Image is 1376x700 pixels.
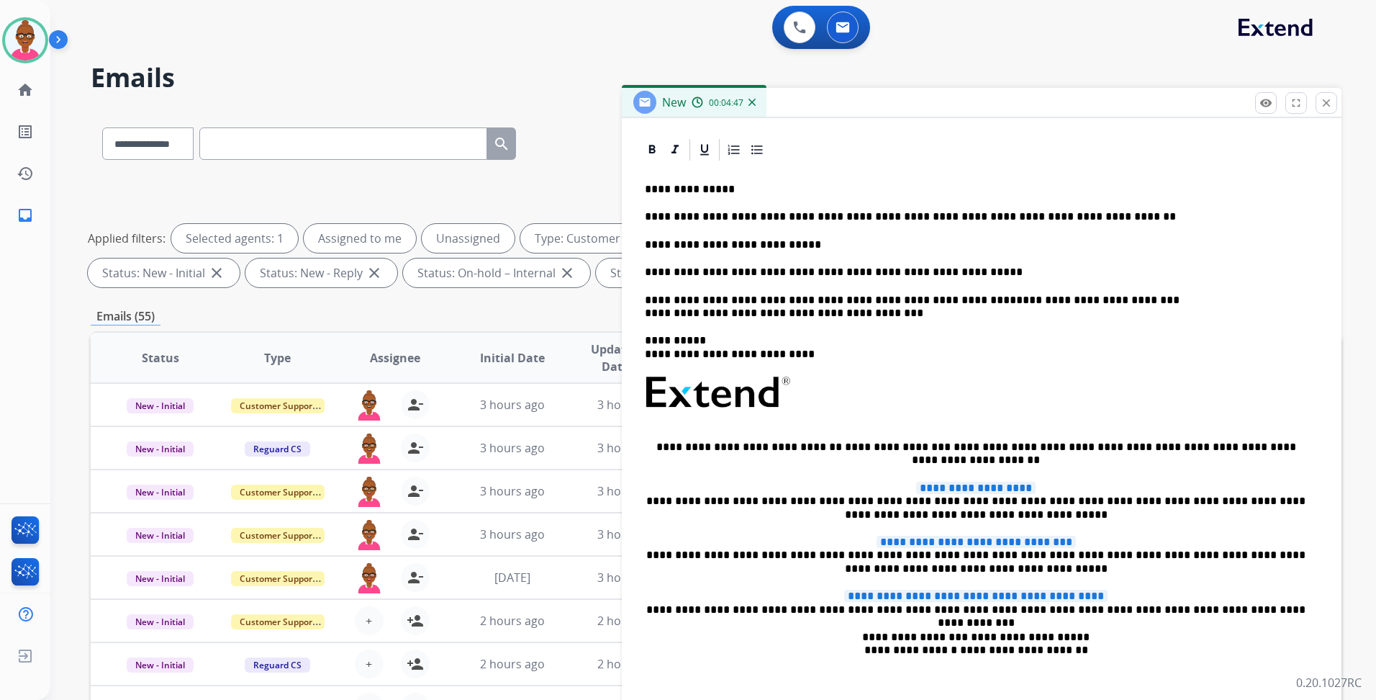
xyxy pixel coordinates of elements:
p: Applied filters: [88,230,166,247]
span: New [662,94,686,110]
span: 2 hours ago [597,656,662,672]
div: Italic [664,139,686,161]
div: Assigned to me [304,224,416,253]
mat-icon: person_add [407,612,424,629]
div: Type: Customer Support [520,224,702,253]
div: Unassigned [422,224,515,253]
span: 3 hours ago [480,397,545,413]
span: New - Initial [127,658,194,673]
div: Status: On-hold – Internal [403,259,590,287]
mat-icon: close [366,264,383,282]
span: 3 hours ago [480,483,545,499]
mat-icon: close [1320,97,1333,109]
img: avatar [5,20,45,60]
mat-icon: person_add [407,655,424,673]
mat-icon: history [17,165,34,182]
span: 3 hours ago [597,526,662,542]
span: Reguard CS [245,658,310,673]
img: agent-avatar [355,390,384,421]
div: Ordered List [723,139,745,161]
span: 3 hours ago [597,570,662,585]
mat-icon: person_remove [407,483,424,500]
span: 3 hours ago [597,483,662,499]
span: 2 hours ago [480,656,545,672]
img: agent-avatar [355,477,384,507]
span: Assignee [370,349,420,367]
span: Updated Date [583,341,648,375]
button: + [355,650,384,678]
mat-icon: close [208,264,225,282]
mat-icon: home [17,81,34,99]
span: Customer Support [231,614,325,629]
span: 3 hours ago [480,526,545,542]
mat-icon: person_remove [407,396,424,413]
mat-icon: list_alt [17,123,34,140]
span: Reguard CS [245,441,310,457]
mat-icon: remove_red_eye [1259,97,1272,109]
mat-icon: search [493,135,510,153]
span: 2 hours ago [480,613,545,629]
span: New - Initial [127,528,194,543]
div: Underline [694,139,715,161]
span: + [366,612,372,629]
span: New - Initial [127,441,194,457]
mat-icon: inbox [17,207,34,224]
p: Emails (55) [91,308,160,326]
span: 00:04:47 [709,97,743,109]
button: + [355,606,384,635]
mat-icon: close [558,264,576,282]
span: Customer Support [231,485,325,500]
span: Type [264,349,291,367]
span: New - Initial [127,398,194,413]
div: Status: New - Initial [88,259,240,287]
mat-icon: person_remove [407,569,424,586]
mat-icon: person_remove [407,439,424,457]
span: New - Initial [127,614,194,629]
span: 3 hours ago [597,397,662,413]
span: Customer Support [231,571,325,586]
span: [DATE] [494,570,530,585]
span: 3 hours ago [480,440,545,456]
span: 3 hours ago [597,440,662,456]
span: New - Initial [127,485,194,500]
span: 2 hours ago [597,613,662,629]
img: agent-avatar [355,434,384,464]
div: Status: On-hold - Customer [596,259,792,287]
span: + [366,655,372,673]
mat-icon: person_remove [407,526,424,543]
div: Selected agents: 1 [171,224,298,253]
span: Customer Support [231,398,325,413]
h2: Emails [91,63,1341,92]
img: agent-avatar [355,563,384,593]
div: Bullet List [746,139,768,161]
span: New - Initial [127,571,194,586]
div: Status: New - Reply [245,259,397,287]
span: Initial Date [480,349,545,367]
mat-icon: fullscreen [1290,97,1303,109]
img: agent-avatar [355,520,384,550]
span: Status [142,349,179,367]
span: Customer Support [231,528,325,543]
div: Bold [641,139,663,161]
p: 0.20.1027RC [1296,674,1362,691]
